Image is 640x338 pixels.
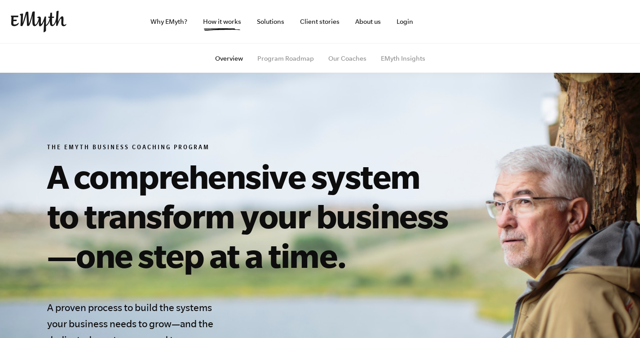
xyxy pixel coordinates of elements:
a: EMyth Insights [381,55,425,62]
iframe: Embedded CTA [436,12,530,31]
img: EMyth [11,11,66,32]
iframe: Embedded CTA [535,12,629,31]
a: Our Coaches [328,55,366,62]
a: Overview [215,55,243,62]
a: Program Roadmap [257,55,314,62]
h6: The EMyth Business Coaching Program [47,144,457,153]
iframe: Chat Widget [595,295,640,338]
h1: A comprehensive system to transform your business—one step at a time. [47,156,457,275]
